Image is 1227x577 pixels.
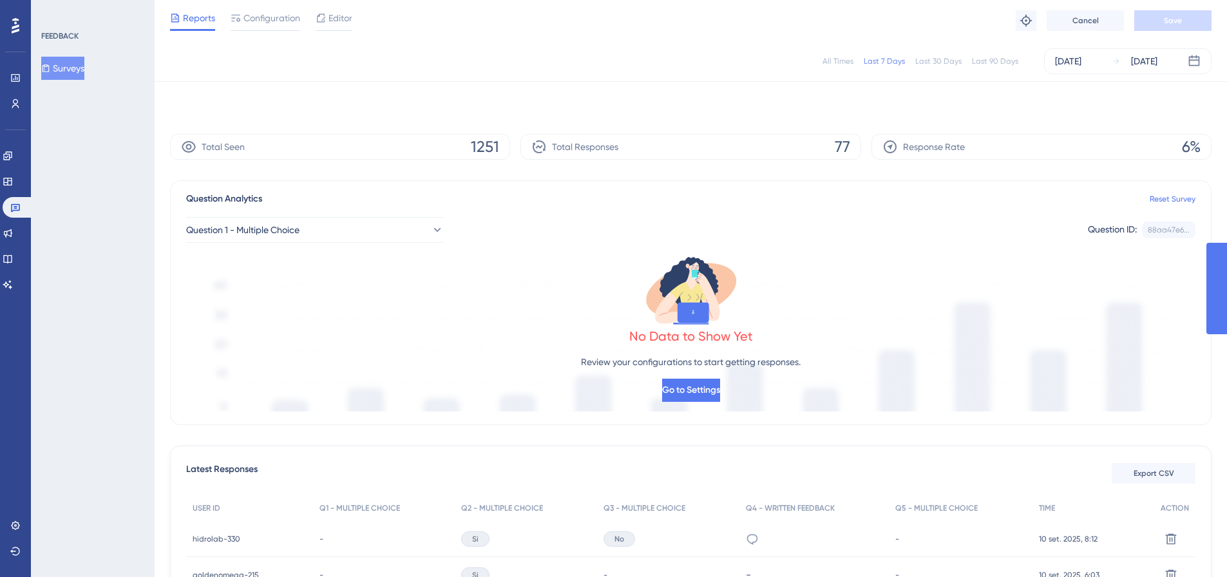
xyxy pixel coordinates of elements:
[1047,10,1124,31] button: Cancel
[629,327,753,345] div: No Data to Show Yet
[193,534,240,544] span: hidrolab-330
[823,56,853,66] div: All Times
[202,139,245,155] span: Total Seen
[1112,463,1195,484] button: Export CSV
[472,534,479,544] span: Si
[835,137,850,157] span: 77
[1182,137,1201,157] span: 6%
[972,56,1018,66] div: Last 90 Days
[895,503,978,513] span: Q5 - MULTIPLE CHOICE
[183,10,215,26] span: Reports
[662,379,720,402] button: Go to Settings
[471,137,499,157] span: 1251
[1134,468,1174,478] span: Export CSV
[581,354,801,370] p: Review your configurations to start getting responses.
[186,191,262,207] span: Question Analytics
[319,534,323,544] span: -
[1039,503,1055,513] span: TIME
[746,503,835,513] span: Q4 - WRITTEN FEEDBACK
[461,503,543,513] span: Q2 - MULTIPLE CHOICE
[614,534,624,544] span: No
[662,383,720,398] span: Go to Settings
[1173,526,1212,565] iframe: UserGuiding AI Assistant Launcher
[186,222,300,238] span: Question 1 - Multiple Choice
[903,139,965,155] span: Response Rate
[243,10,300,26] span: Configuration
[41,31,79,41] div: FEEDBACK
[1072,15,1099,26] span: Cancel
[1150,194,1195,204] a: Reset Survey
[193,503,220,513] span: USER ID
[1131,53,1157,69] div: [DATE]
[1134,10,1212,31] button: Save
[895,534,899,544] span: -
[1161,503,1189,513] span: ACTION
[328,10,352,26] span: Editor
[1164,15,1182,26] span: Save
[552,139,618,155] span: Total Responses
[186,462,258,485] span: Latest Responses
[864,56,905,66] div: Last 7 Days
[1148,225,1190,235] div: 88aa47e6...
[1088,222,1137,238] div: Question ID:
[1055,53,1081,69] div: [DATE]
[604,503,685,513] span: Q3 - MULTIPLE CHOICE
[915,56,962,66] div: Last 30 Days
[186,217,444,243] button: Question 1 - Multiple Choice
[319,503,400,513] span: Q1 - MULTIPLE CHOICE
[41,57,84,80] button: Surveys
[1039,534,1098,544] span: 10 set. 2025, 8:12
